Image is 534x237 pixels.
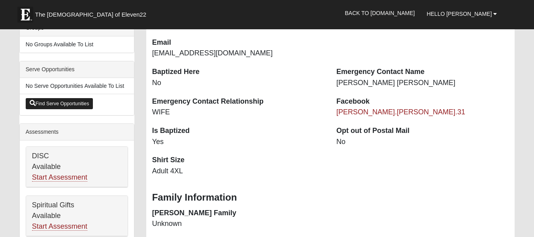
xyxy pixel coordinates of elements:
li: No Serve Opportunities Available To List [20,78,134,94]
a: The [DEMOGRAPHIC_DATA] of Eleven22 [13,3,172,23]
li: No Groups Available To List [20,36,134,53]
a: Start Assessment [32,222,87,231]
dt: Email [152,38,325,48]
dd: Unknown [152,219,325,229]
dt: Shirt Size [152,155,325,165]
a: [PERSON_NAME].[PERSON_NAME].31 [336,108,465,116]
dt: Is Baptized [152,126,325,136]
span: The [DEMOGRAPHIC_DATA] of Eleven22 [35,11,146,19]
span: Hello [PERSON_NAME] [426,11,492,17]
a: Start Assessment [32,173,87,182]
a: Find Serve Opportunities [26,98,93,109]
dt: Emergency Contact Name [336,67,509,77]
dt: Baptized Here [152,67,325,77]
dd: Adult 4XL [152,166,325,176]
div: Serve Opportunities [20,61,134,78]
dt: [PERSON_NAME] Family [152,208,325,218]
img: Eleven22 logo [17,7,33,23]
dd: No [152,78,325,88]
div: Assessments [20,124,134,140]
dt: Emergency Contact Relationship [152,97,325,107]
dt: Facebook [336,97,509,107]
div: Spiritual Gifts Available [26,196,128,236]
dd: No [336,137,509,147]
a: Hello [PERSON_NAME] [421,4,503,24]
dt: Opt out of Postal Mail [336,126,509,136]
dd: [PERSON_NAME] [PERSON_NAME] [336,78,509,88]
dd: WIFE [152,107,325,118]
div: DISC Available [26,147,128,187]
a: Back to [DOMAIN_NAME] [339,3,421,23]
h3: Family Information [152,192,509,203]
dd: [EMAIL_ADDRESS][DOMAIN_NAME] [152,48,325,59]
dd: Yes [152,137,325,147]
